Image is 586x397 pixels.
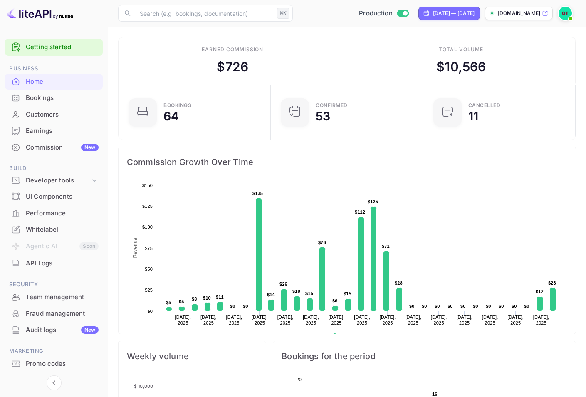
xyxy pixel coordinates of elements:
[433,10,475,17] div: [DATE] — [DATE]
[382,244,390,249] text: $71
[7,7,73,20] img: LiteAPI logo
[5,123,103,139] div: Earnings
[145,267,153,272] text: $50
[512,304,517,309] text: $0
[26,292,99,302] div: Team management
[145,246,153,251] text: $75
[536,289,544,294] text: $17
[316,110,330,122] div: 53
[163,110,179,122] div: 64
[5,255,103,271] a: API Logs
[5,74,103,90] div: Home
[303,315,319,325] text: [DATE], 2025
[26,359,99,369] div: Promo codes
[431,315,447,325] text: [DATE], 2025
[5,255,103,272] div: API Logs
[5,222,103,237] a: Whitelabel
[282,350,567,363] span: Bookings for the period
[5,306,103,321] a: Fraud management
[5,123,103,138] a: Earnings
[368,199,378,204] text: $125
[134,383,153,389] tspan: $ 10,000
[47,375,62,390] button: Collapse navigation
[318,240,326,245] text: $76
[498,10,540,17] p: [DOMAIN_NAME]
[524,304,529,309] text: $0
[559,7,572,20] img: Oussama Tali
[332,298,338,303] text: $6
[5,289,103,305] div: Team management
[142,183,153,188] text: $150
[436,57,486,76] div: $ 10,566
[226,315,242,325] text: [DATE], 2025
[5,164,103,173] span: Build
[26,143,99,152] div: Commission
[142,225,153,230] text: $100
[473,304,478,309] text: $0
[356,9,412,18] div: Switch to Sandbox mode
[166,300,171,305] text: $5
[292,289,300,294] text: $18
[5,107,103,123] div: Customers
[217,57,248,76] div: $ 726
[5,322,103,337] a: Audit logsNew
[548,280,556,285] text: $28
[439,46,483,53] div: Total volume
[5,107,103,122] a: Customers
[26,42,99,52] a: Getting started
[200,315,217,325] text: [DATE], 2025
[243,304,248,309] text: $0
[26,77,99,87] div: Home
[380,315,396,325] text: [DATE], 2025
[422,304,427,309] text: $0
[135,5,274,22] input: Search (e.g. bookings, documentation)
[81,326,99,334] div: New
[340,333,361,339] text: Revenue
[216,295,224,300] text: $11
[5,205,103,221] a: Performance
[132,237,138,258] text: Revenue
[5,64,103,73] span: Business
[147,309,153,314] text: $0
[456,315,472,325] text: [DATE], 2025
[5,140,103,156] div: CommissionNew
[5,90,103,106] div: Bookings
[26,192,99,202] div: UI Components
[230,304,235,309] text: $0
[26,176,90,185] div: Developer tools
[409,304,415,309] text: $0
[145,287,153,292] text: $25
[81,144,99,151] div: New
[5,222,103,238] div: Whitelabel
[127,155,567,169] span: Commission Growth Over Time
[252,315,268,325] text: [DATE], 2025
[435,304,440,309] text: $0
[192,297,197,302] text: $8
[203,295,211,300] text: $10
[5,90,103,105] a: Bookings
[432,392,438,397] text: 16
[297,377,302,382] text: 20
[26,325,99,335] div: Audit logs
[26,110,99,120] div: Customers
[499,304,504,309] text: $0
[482,315,498,325] text: [DATE], 2025
[179,299,184,304] text: $5
[26,309,99,319] div: Fraud management
[5,189,103,205] div: UI Components
[405,315,421,325] text: [DATE], 2025
[395,280,403,285] text: $28
[507,315,524,325] text: [DATE], 2025
[163,103,191,108] div: Bookings
[5,39,103,56] div: Getting started
[279,282,287,287] text: $26
[277,315,294,325] text: [DATE], 2025
[26,209,99,218] div: Performance
[26,225,99,235] div: Whitelabel
[316,103,348,108] div: Confirmed
[142,204,153,209] text: $125
[355,210,365,215] text: $112
[448,304,453,309] text: $0
[5,289,103,305] a: Team management
[329,315,345,325] text: [DATE], 2025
